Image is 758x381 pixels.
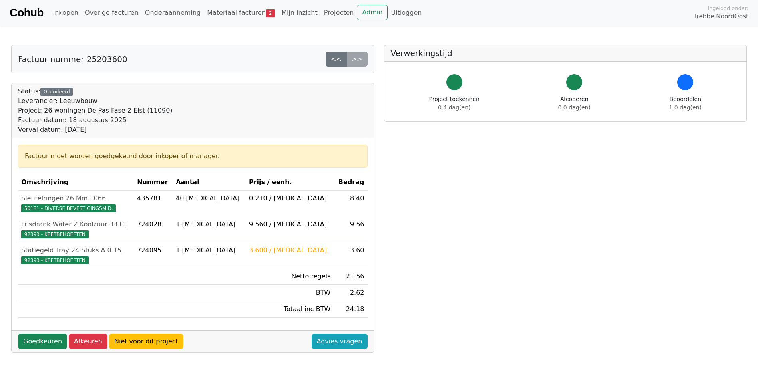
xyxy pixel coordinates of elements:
[246,174,334,190] th: Prijs / eenh.
[558,95,591,112] div: Afcoderen
[246,285,334,301] td: BTW
[21,220,131,239] a: Frisdrank Water Z.Koolzuur 33 Cl92393 - KEETBEHOEFTEN
[334,216,367,242] td: 9.56
[708,4,748,12] span: Ingelogd onder:
[334,301,367,317] td: 24.18
[21,246,131,265] a: Statiegeld Tray 24 Stuks A 0.1592393 - KEETBEHOEFTEN
[18,115,173,125] div: Factuur datum: 18 augustus 2025
[21,256,89,264] span: 92393 - KEETBEHOEFTEN
[266,9,275,17] span: 2
[278,5,321,21] a: Mijn inzicht
[18,54,127,64] h5: Factuur nummer 25203600
[21,246,131,255] div: Statiegeld Tray 24 Stuks A 0.15
[134,190,173,216] td: 435781
[25,151,361,161] div: Factuur moet worden goedgekeurd door inkoper of manager.
[18,106,173,115] div: Project: 26 woningen De Pas Fase 2 Elst (11090)
[429,95,479,112] div: Project toekennen
[204,5,278,21] a: Materiaal facturen2
[10,3,43,22] a: Cohub
[50,5,81,21] a: Inkopen
[40,88,73,96] div: Gecodeerd
[18,96,173,106] div: Leverancier: Leeuwbouw
[176,194,243,203] div: 40 [MEDICAL_DATA]
[334,268,367,285] td: 21.56
[176,220,243,229] div: 1 [MEDICAL_DATA]
[669,95,702,112] div: Beoordelen
[321,5,357,21] a: Projecten
[334,174,367,190] th: Bedrag
[173,174,246,190] th: Aantal
[334,285,367,301] td: 2.62
[391,48,740,58] h5: Verwerkingstijd
[18,125,173,135] div: Verval datum: [DATE]
[134,174,173,190] th: Nummer
[109,334,183,349] a: Niet voor dit project
[142,5,204,21] a: Onderaanneming
[249,194,330,203] div: 0.210 / [MEDICAL_DATA]
[249,220,330,229] div: 9.560 / [MEDICAL_DATA]
[558,104,591,111] span: 0.0 dag(en)
[21,194,131,203] div: Sleutelringen 26 Mm 1066
[82,5,142,21] a: Overige facturen
[246,268,334,285] td: Netto regels
[694,12,748,21] span: Trebbe NoordOost
[669,104,702,111] span: 1.0 dag(en)
[334,242,367,268] td: 3.60
[312,334,368,349] a: Advies vragen
[326,52,347,67] a: <<
[21,230,89,238] span: 92393 - KEETBEHOEFTEN
[18,334,67,349] a: Goedkeuren
[21,204,116,212] span: 50181 - DIVERSE BEVESTIGINGSMID.
[134,242,173,268] td: 724095
[438,104,470,111] span: 0.4 dag(en)
[21,194,131,213] a: Sleutelringen 26 Mm 106650181 - DIVERSE BEVESTIGINGSMID.
[18,174,134,190] th: Omschrijving
[134,216,173,242] td: 724028
[18,87,173,135] div: Status:
[388,5,425,21] a: Uitloggen
[334,190,367,216] td: 8.40
[176,246,243,255] div: 1 [MEDICAL_DATA]
[357,5,388,20] a: Admin
[21,220,131,229] div: Frisdrank Water Z.Koolzuur 33 Cl
[69,334,107,349] a: Afkeuren
[249,246,330,255] div: 3.600 / [MEDICAL_DATA]
[246,301,334,317] td: Totaal inc BTW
